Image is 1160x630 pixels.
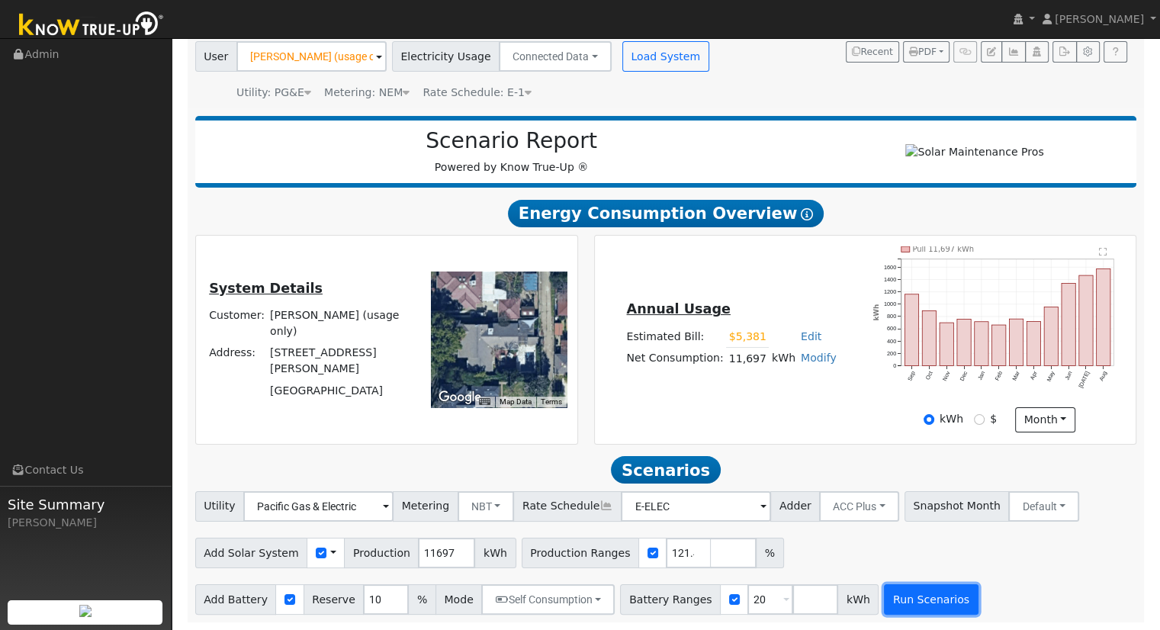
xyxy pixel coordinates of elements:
text: 400 [887,338,896,345]
td: kWh [769,348,798,370]
text:  [1099,247,1107,256]
rect: onclick="" [922,310,936,365]
span: Site Summary [8,494,163,515]
span: Production [344,538,419,568]
input: kWh [924,414,934,425]
td: Customer: [207,304,268,342]
span: Add Solar System [195,538,308,568]
text: Aug [1098,370,1109,382]
text: May [1046,370,1056,383]
button: Export Interval Data [1052,41,1076,63]
text: Nov [941,370,952,382]
h2: Scenario Report [210,128,812,154]
span: Production Ranges [522,538,639,568]
div: Utility: PG&E [236,85,311,101]
button: Settings [1076,41,1100,63]
text: Apr [1029,370,1039,381]
text: Pull 11,697 kWh [913,245,975,253]
button: Login As [1025,41,1049,63]
button: ACC Plus [819,491,899,522]
text: Jan [976,370,986,381]
button: NBT [458,491,515,522]
span: User [195,41,237,72]
span: Adder [770,491,820,522]
text: kWh [873,304,881,321]
text: 600 [887,325,896,332]
a: Help Link [1104,41,1127,63]
input: Select a Utility [243,491,394,522]
i: Show Help [801,208,813,220]
td: $5,381 [726,326,769,348]
div: Powered by Know True-Up ® [203,128,821,175]
button: Map Data [500,397,532,407]
input: $ [974,414,985,425]
span: Rate Schedule [513,491,622,522]
span: kWh [837,584,879,615]
span: kWh [474,538,516,568]
span: % [756,538,783,568]
text: 1200 [884,288,896,295]
button: Default [1008,491,1079,522]
div: [PERSON_NAME] [8,515,163,531]
img: Google [435,387,485,407]
span: Utility [195,491,245,522]
input: Select a User [236,41,387,72]
span: [PERSON_NAME] [1055,13,1144,25]
span: PDF [909,47,937,57]
button: Run Scenarios [884,584,978,615]
span: % [408,584,435,615]
img: Know True-Up [11,8,172,43]
span: Mode [435,584,482,615]
img: Solar Maintenance Pros [905,144,1043,160]
a: Open this area in Google Maps (opens a new window) [435,387,485,407]
td: [GEOGRAPHIC_DATA] [268,380,410,401]
td: Address: [207,342,268,380]
input: Select a Rate Schedule [621,491,771,522]
rect: onclick="" [1079,275,1093,365]
text: 1600 [884,264,896,271]
span: Alias: HE1 [423,86,532,98]
a: Modify [801,352,837,364]
button: PDF [903,41,950,63]
rect: onclick="" [975,322,988,366]
button: Connected Data [499,41,612,72]
span: Scenarios [611,456,720,484]
text: Sep [906,370,917,382]
text: 800 [887,313,896,320]
text: 1000 [884,301,896,307]
span: Reserve [304,584,365,615]
td: [PERSON_NAME] (usage only) [268,304,410,342]
text: Oct [924,370,934,381]
td: [STREET_ADDRESS][PERSON_NAME] [268,342,410,380]
span: Add Battery [195,584,277,615]
rect: onclick="" [1097,268,1110,365]
a: Edit [801,330,821,342]
td: Estimated Bill: [624,326,726,348]
a: Terms (opens in new tab) [541,397,562,406]
text: Feb [994,370,1004,381]
text: Mar [1011,370,1022,382]
u: System Details [209,281,323,296]
button: Self Consumption [481,584,615,615]
text: 200 [887,350,896,357]
rect: onclick="" [1044,307,1058,366]
rect: onclick="" [1027,321,1040,365]
span: Electricity Usage [392,41,500,72]
text: [DATE] [1078,370,1091,389]
rect: onclick="" [905,294,918,366]
button: Multi-Series Graph [1001,41,1025,63]
rect: onclick="" [957,320,971,366]
div: Metering: NEM [324,85,410,101]
label: $ [990,411,997,427]
label: kWh [940,411,963,427]
u: Annual Usage [626,301,730,317]
rect: onclick="" [992,325,1006,365]
button: month [1015,407,1075,433]
text: 1400 [884,276,896,283]
td: Net Consumption: [624,348,726,370]
text: Jun [1063,370,1073,381]
button: Keyboard shortcuts [479,397,490,407]
rect: onclick="" [1010,319,1023,365]
text: 0 [893,362,896,369]
rect: onclick="" [940,323,953,365]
